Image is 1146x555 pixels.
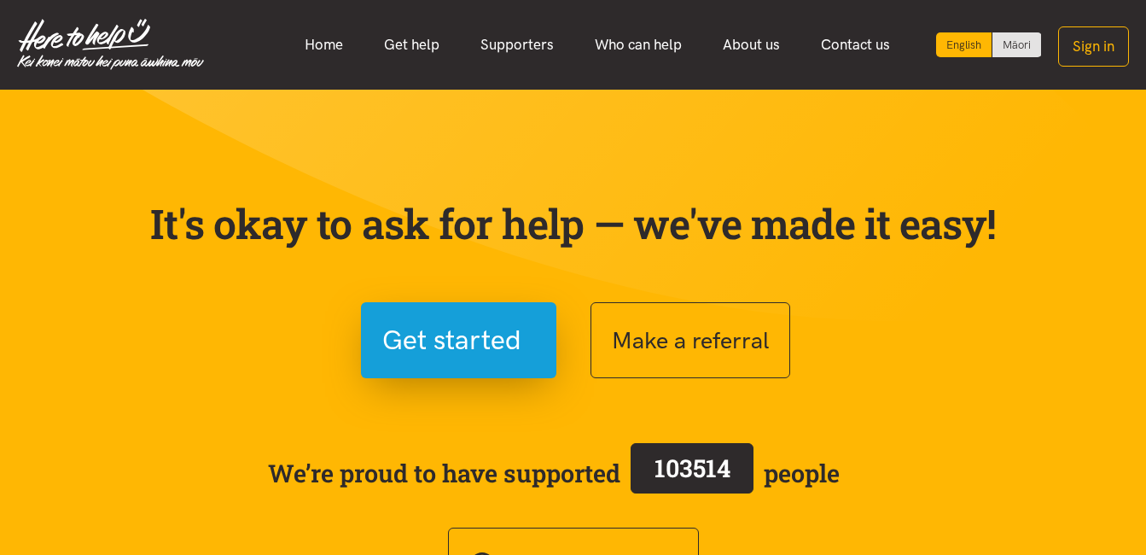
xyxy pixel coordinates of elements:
[382,318,521,362] span: Get started
[936,32,992,57] div: Current language
[620,440,764,506] a: 103514
[361,302,556,378] button: Get started
[364,26,460,63] a: Get help
[17,19,204,70] img: Home
[1058,26,1129,67] button: Sign in
[268,440,840,506] span: We’re proud to have supported people
[702,26,800,63] a: About us
[460,26,574,63] a: Supporters
[147,199,1000,248] p: It's okay to ask for help — we've made it easy!
[654,452,730,484] span: 103514
[590,302,790,378] button: Make a referral
[936,32,1042,57] div: Language toggle
[574,26,702,63] a: Who can help
[992,32,1041,57] a: Switch to Te Reo Māori
[800,26,910,63] a: Contact us
[284,26,364,63] a: Home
